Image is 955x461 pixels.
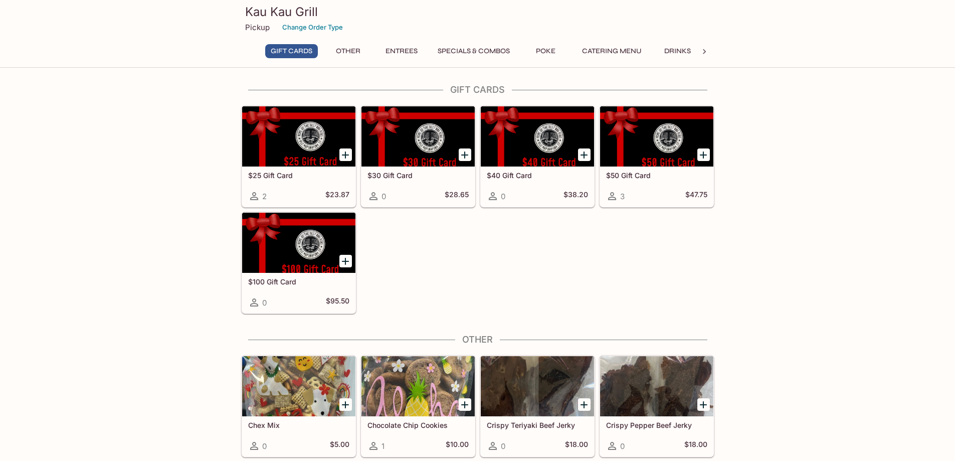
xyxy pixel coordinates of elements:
[620,441,625,451] span: 0
[248,171,349,180] h5: $25 Gift Card
[242,356,355,416] div: Chex Mix
[241,84,714,95] h4: Gift Cards
[339,255,352,267] button: Add $100 Gift Card
[501,441,505,451] span: 0
[245,4,710,20] h3: Kau Kau Grill
[487,171,588,180] h5: $40 Gift Card
[242,212,356,314] a: $100 Gift Card0$95.50
[655,44,700,58] button: Drinks
[523,44,568,58] button: Poke
[361,356,475,416] div: Chocolate Chip Cookies
[381,192,386,201] span: 0
[600,356,714,457] a: Crispy Pepper Beef Jerky0$18.00
[361,356,475,457] a: Chocolate Chip Cookies1$10.00
[600,356,713,416] div: Crispy Pepper Beef Jerky
[245,23,270,32] p: Pickup
[262,441,267,451] span: 0
[262,192,267,201] span: 2
[606,421,707,429] h5: Crispy Pepper Beef Jerky
[262,298,267,308] span: 0
[381,441,385,451] span: 1
[481,356,594,416] div: Crispy Teriyaki Beef Jerky
[248,421,349,429] h5: Chex Mix
[367,421,469,429] h5: Chocolate Chip Cookies
[501,192,505,201] span: 0
[578,148,591,161] button: Add $40 Gift Card
[577,44,647,58] button: Catering Menu
[326,296,349,309] h5: $95.50
[361,106,475,207] a: $30 Gift Card0$28.65
[684,440,707,452] h5: $18.00
[487,421,588,429] h5: Crispy Teriyaki Beef Jerky
[481,106,594,167] div: $40 Gift Card
[379,44,424,58] button: Entrees
[242,213,355,273] div: $100 Gift Card
[480,106,595,207] a: $40 Gift Card0$38.20
[446,440,469,452] h5: $10.00
[459,148,471,161] button: Add $30 Gift Card
[600,106,713,167] div: $50 Gift Card
[242,106,355,167] div: $25 Gift Card
[265,44,318,58] button: Gift Cards
[620,192,625,201] span: 3
[241,334,714,345] h4: Other
[606,171,707,180] h5: $50 Gift Card
[330,440,349,452] h5: $5.00
[685,190,707,202] h5: $47.75
[325,190,349,202] h5: $23.87
[242,356,356,457] a: Chex Mix0$5.00
[697,148,710,161] button: Add $50 Gift Card
[242,106,356,207] a: $25 Gift Card2$23.87
[248,277,349,286] h5: $100 Gift Card
[361,106,475,167] div: $30 Gift Card
[565,440,588,452] h5: $18.00
[578,398,591,411] button: Add Crispy Teriyaki Beef Jerky
[480,356,595,457] a: Crispy Teriyaki Beef Jerky0$18.00
[326,44,371,58] button: Other
[278,20,347,35] button: Change Order Type
[445,190,469,202] h5: $28.65
[600,106,714,207] a: $50 Gift Card3$47.75
[563,190,588,202] h5: $38.20
[339,398,352,411] button: Add Chex Mix
[367,171,469,180] h5: $30 Gift Card
[339,148,352,161] button: Add $25 Gift Card
[459,398,471,411] button: Add Chocolate Chip Cookies
[432,44,515,58] button: Specials & Combos
[697,398,710,411] button: Add Crispy Pepper Beef Jerky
